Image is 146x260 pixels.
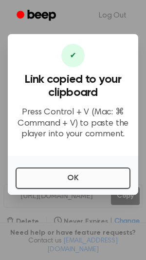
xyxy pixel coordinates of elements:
div: ✔ [61,44,85,67]
a: Beep [10,6,65,25]
h3: Link copied to your clipboard [16,73,130,99]
button: OK [16,167,130,189]
a: Log Out [89,4,136,27]
p: Press Control + V (Mac: ⌘ Command + V) to paste the player into your comment. [16,107,130,140]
